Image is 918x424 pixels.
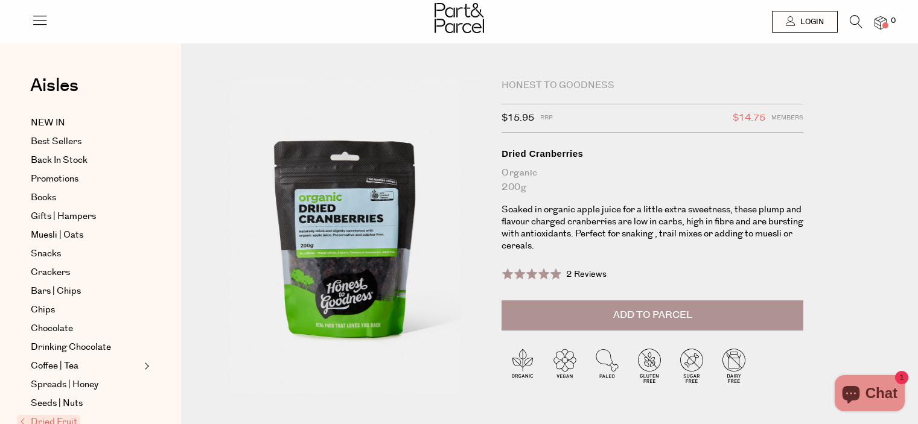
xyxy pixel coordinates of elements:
span: Add to Parcel [613,308,692,322]
a: Back In Stock [31,153,141,168]
span: Coffee | Tea [31,359,78,373]
span: Muesli | Oats [31,228,83,242]
a: Books [31,191,141,205]
span: Crackers [31,265,70,280]
inbox-online-store-chat: Shopify online store chat [831,375,908,414]
img: Part&Parcel [435,3,484,33]
a: NEW IN [31,116,141,130]
a: Best Sellers [31,134,141,149]
img: P_P-ICONS-Live_Bec_V11_Paleo.svg [586,344,628,387]
a: 0 [875,16,887,29]
a: Coffee | Tea [31,359,141,373]
span: 0 [888,16,899,27]
a: Snacks [31,247,141,261]
span: Gifts | Hampers [31,209,96,224]
span: Members [771,110,803,126]
span: Chocolate [31,321,73,336]
a: Drinking Chocolate [31,340,141,355]
a: Chocolate [31,321,141,336]
p: Soaked in organic apple juice for a little extra sweetness, these plump and flavour charged cranb... [502,204,803,252]
span: Bars | Chips [31,284,81,299]
img: P_P-ICONS-Live_Bec_V11_Gluten_Free.svg [628,344,671,387]
a: Gifts | Hampers [31,209,141,224]
div: Dried Cranberries [502,148,803,160]
span: Login [797,17,824,27]
img: P_P-ICONS-Live_Bec_V11_Dairy_Free.svg [713,344,755,387]
div: Honest to Goodness [502,80,803,92]
button: Expand/Collapse Coffee | Tea [141,359,150,373]
span: Spreads | Honey [31,378,98,392]
span: Promotions [31,172,78,186]
img: P_P-ICONS-Live_Bec_V11_Organic.svg [502,344,544,387]
span: Drinking Chocolate [31,340,111,355]
img: Dried Cranberries [217,80,483,393]
a: Bars | Chips [31,284,141,299]
img: P_P-ICONS-Live_Bec_V11_Sugar_Free.svg [671,344,713,387]
a: Chips [31,303,141,317]
a: Promotions [31,172,141,186]
a: Muesli | Oats [31,228,141,242]
span: Back In Stock [31,153,88,168]
a: Spreads | Honey [31,378,141,392]
span: $14.75 [733,110,765,126]
span: NEW IN [31,116,65,130]
button: Add to Parcel [502,300,803,331]
span: Aisles [30,72,78,99]
img: P_P-ICONS-Live_Bec_V11_Vegan.svg [544,344,586,387]
span: Best Sellers [31,134,81,149]
a: Crackers [31,265,141,280]
div: Organic 200g [502,166,803,195]
span: Chips [31,303,55,317]
span: RRP [540,110,553,126]
a: Aisles [30,77,78,107]
span: $15.95 [502,110,534,126]
span: 2 Reviews [566,268,607,280]
span: Seeds | Nuts [31,396,83,411]
a: Login [772,11,838,33]
span: Snacks [31,247,61,261]
a: Seeds | Nuts [31,396,141,411]
span: Books [31,191,56,205]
